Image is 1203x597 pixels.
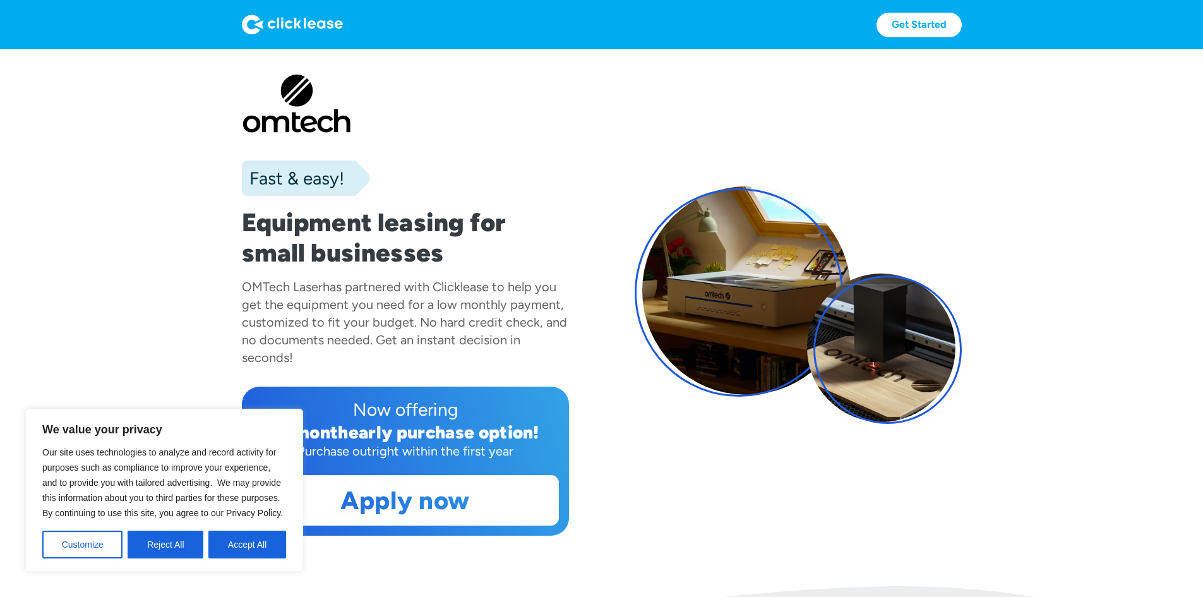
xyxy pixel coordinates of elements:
div: Purchase outright within the first year [252,442,559,460]
div: We value your privacy [25,409,303,572]
button: Accept All [208,531,286,558]
p: We value your privacy [42,422,286,437]
div: OMTech Laser [242,279,323,294]
div: early purchase option! [349,421,539,443]
button: Customize [42,531,123,558]
div: Now offering [252,397,559,422]
div: 12 month [271,421,349,443]
span: Our site uses technologies to analyze and record activity for purposes such as compliance to impr... [42,447,283,518]
div: has partnered with Clicklease to help you get the equipment you need for a low monthly payment, c... [242,279,567,365]
a: Apply now [253,476,558,525]
a: Get Started [877,13,962,37]
img: Logo [242,15,343,35]
div: Fast & easy! [242,166,344,191]
h1: Equipment leasing for small businesses [242,207,569,268]
button: Reject All [128,531,203,558]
